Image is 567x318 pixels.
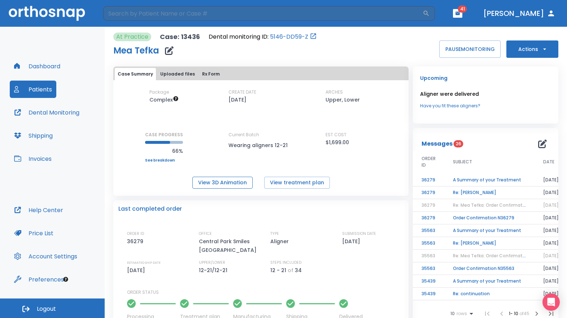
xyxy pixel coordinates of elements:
p: ORDER ID [127,231,144,237]
span: 36279 [422,202,435,208]
p: Dental monitoring ID: [209,33,269,41]
p: 66% [145,147,183,155]
p: Aligner were delivered [420,90,551,98]
p: [DATE] [342,237,363,246]
td: 35563 [413,262,444,275]
p: 12 - 21 [270,266,286,275]
p: 34 [295,266,302,275]
button: [PERSON_NAME] [480,7,558,20]
td: Re: continuation [444,288,535,300]
td: A Summary of your Treatment [444,275,535,288]
button: Invoices [10,150,56,167]
td: 35439 [413,288,444,300]
button: PAUSEMONITORING [439,40,501,58]
p: [DATE] [228,95,247,104]
span: 26 [454,140,463,147]
p: ESTIMATED SHIP DATE [127,259,161,266]
button: Patients [10,81,56,98]
td: A Summary of your Treatment [444,174,535,186]
span: Logout [37,305,56,313]
p: $1,699.00 [326,138,349,147]
span: 10 [450,311,455,316]
button: Dental Monitoring [10,104,84,121]
p: SUBMISSION DATE [342,231,376,237]
p: UPPER/LOWER [199,259,225,266]
td: 36279 [413,174,444,186]
td: 35439 [413,275,444,288]
p: Package [149,89,169,95]
p: [DATE] [127,266,148,275]
td: 36279 [413,186,444,199]
td: Order Confirmation N35563 [444,262,535,275]
p: OFFICE [199,231,212,237]
p: Current Batch [228,132,293,138]
p: of [288,266,293,275]
img: Orthosnap [9,6,85,21]
td: 35563 [413,237,444,250]
div: Open Intercom Messenger [542,293,560,311]
td: 35563 [413,224,444,237]
p: TYPE [270,231,279,237]
p: ARCHES [326,89,343,95]
p: ORDER STATUS [127,289,404,296]
button: Help Center [10,201,67,219]
span: Up to 50 Steps (100 aligners) [149,96,179,103]
span: ORDER ID [422,155,436,168]
td: 36279 [413,212,444,224]
button: Shipping [10,127,57,144]
button: Uploaded files [157,68,198,80]
button: Dashboard [10,57,65,75]
td: Re: [PERSON_NAME] [444,186,535,199]
span: [DATE] [543,253,559,259]
p: CREATE DATE [228,89,256,95]
span: 35563 [422,253,435,259]
span: SUBJECT [453,159,472,165]
p: 12-21/12-21 [199,266,230,275]
span: rows [455,311,467,316]
p: Last completed order [118,205,182,213]
p: EST COST [326,132,346,138]
p: CASE PROGRESS [145,132,183,138]
p: Central Park Smiles [GEOGRAPHIC_DATA] [199,237,260,254]
button: Price List [10,224,58,242]
button: Account Settings [10,248,82,265]
button: View treatment plan [264,177,330,189]
td: Order Confirmation N36279 [444,212,535,224]
input: Search by Patient Name or Case # [103,6,423,21]
span: [DATE] [543,202,559,208]
p: Upper, Lower [326,95,360,104]
button: Actions [506,40,558,58]
p: At Practice [116,33,148,41]
button: View 3D Animation [192,177,253,189]
p: Messages [422,139,453,148]
span: 41 [458,5,467,13]
p: Upcoming [420,74,551,82]
p: Aligner [270,237,291,246]
p: 36279 [127,237,146,246]
button: Preferences [10,271,68,288]
button: Rx Form [199,68,223,80]
a: Have you fit these aligners? [420,103,551,109]
span: 1 - 10 [509,310,519,317]
p: Wearing aligners 12-21 [228,141,293,150]
div: Tooltip anchor [62,276,69,283]
h1: Mea Tefka [113,46,159,55]
div: Open patient in dental monitoring portal [209,33,317,41]
a: See breakdown [145,158,183,163]
td: A Summary of your Treatment [444,224,535,237]
td: Re: [PERSON_NAME] [444,237,535,250]
div: tabs [115,68,407,80]
button: Case Summary [115,68,156,80]
p: Case: 13436 [160,33,200,41]
a: 5146-DD59-Z [270,33,308,41]
span: DATE [543,159,554,165]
